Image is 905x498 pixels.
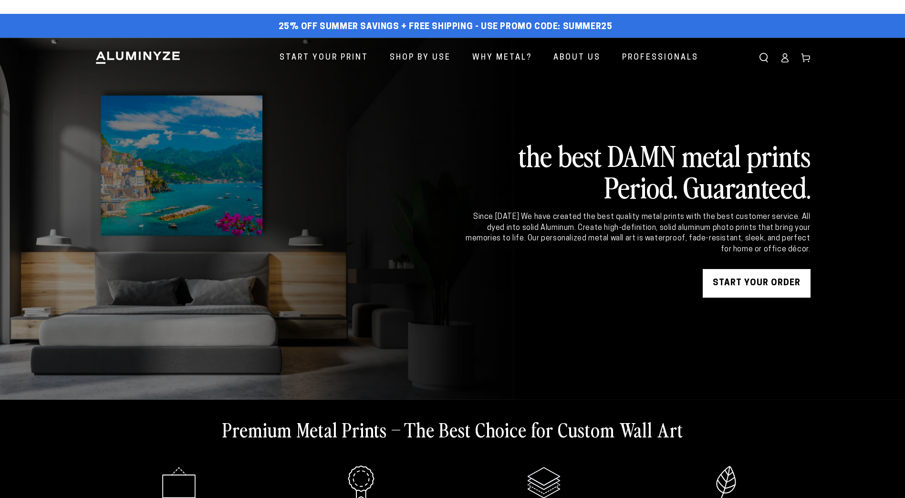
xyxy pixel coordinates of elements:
[703,269,811,298] a: START YOUR Order
[753,47,774,68] summary: Search our site
[546,45,608,71] a: About Us
[472,51,532,65] span: Why Metal?
[464,212,811,255] div: Since [DATE] We have created the best quality metal prints with the best customer service. All dy...
[280,51,368,65] span: Start Your Print
[279,22,613,32] span: 25% off Summer Savings + Free Shipping - Use Promo Code: SUMMER25
[383,45,458,71] a: Shop By Use
[615,45,706,71] a: Professionals
[390,51,451,65] span: Shop By Use
[553,51,601,65] span: About Us
[465,45,539,71] a: Why Metal?
[272,45,375,71] a: Start Your Print
[622,51,698,65] span: Professionals
[464,139,811,202] h2: the best DAMN metal prints Period. Guaranteed.
[222,417,683,442] h2: Premium Metal Prints – The Best Choice for Custom Wall Art
[95,51,181,65] img: Aluminyze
